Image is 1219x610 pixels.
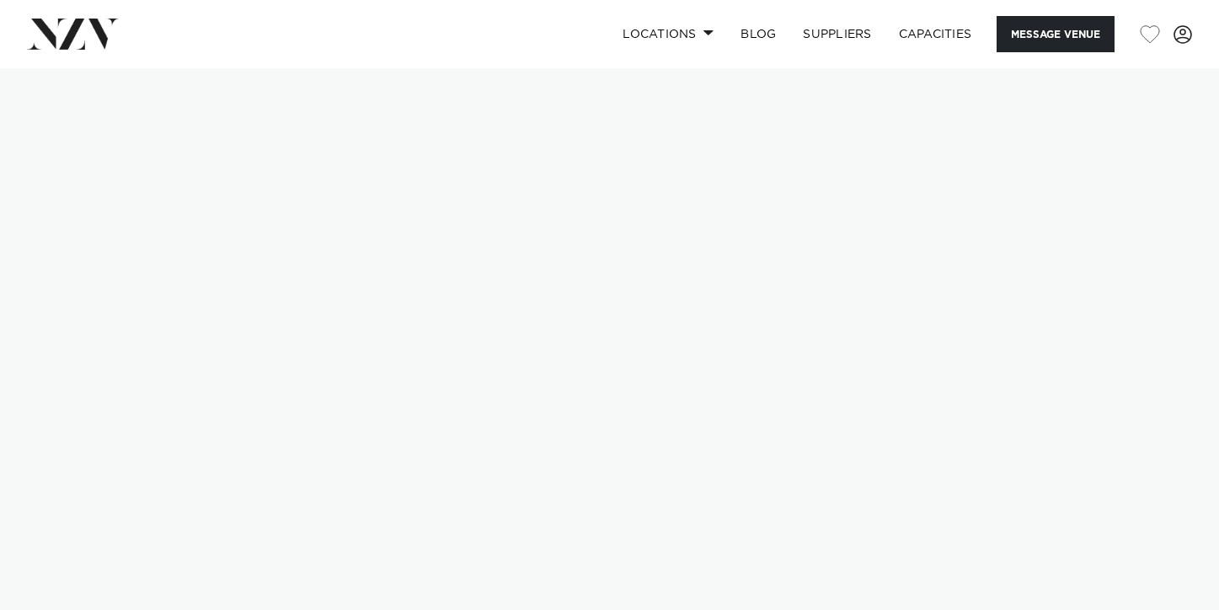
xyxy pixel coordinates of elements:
[789,16,885,52] a: SUPPLIERS
[609,16,727,52] a: Locations
[997,16,1115,52] button: Message Venue
[727,16,789,52] a: BLOG
[27,19,119,49] img: nzv-logo.png
[885,16,986,52] a: Capacities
